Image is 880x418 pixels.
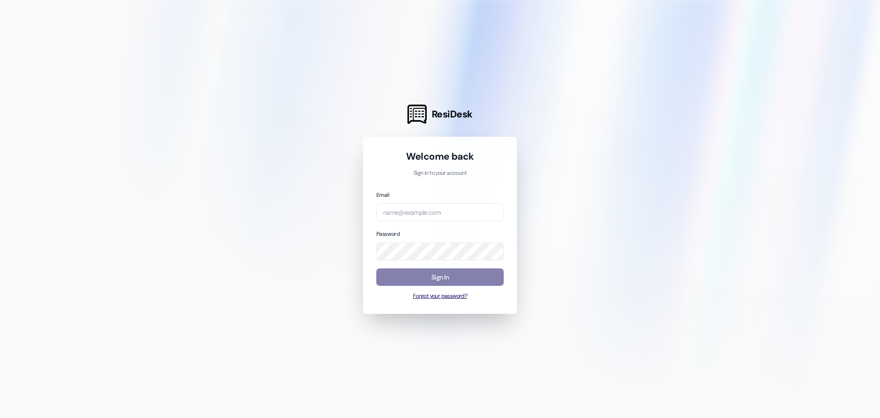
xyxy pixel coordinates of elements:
label: Email [376,191,389,199]
p: Sign in to your account [376,169,504,178]
button: Forgot your password? [376,292,504,301]
label: Password [376,230,400,238]
img: ResiDesk Logo [407,105,427,124]
button: Sign In [376,268,504,286]
h1: Welcome back [376,150,504,163]
span: ResiDesk [432,108,473,121]
input: name@example.com [376,203,504,221]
